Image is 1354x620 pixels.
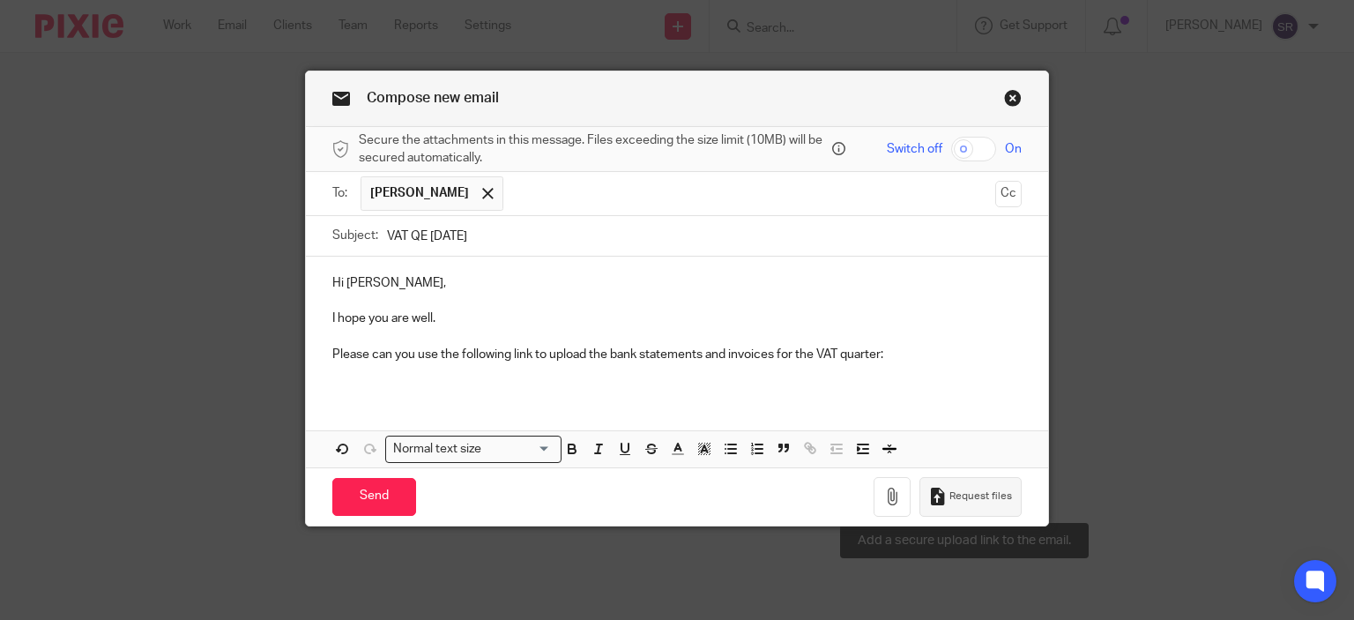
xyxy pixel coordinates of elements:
span: [PERSON_NAME] [370,184,469,202]
label: To: [332,184,352,202]
span: Normal text size [390,440,486,459]
span: Compose new email [367,91,499,105]
label: Subject: [332,227,378,244]
a: Close this dialog window [1004,89,1022,113]
button: Request files [919,477,1022,517]
span: On [1005,140,1022,158]
div: Search for option [385,436,562,463]
p: Please can you use the following link to upload the bank statements and invoices for the VAT quar... [332,346,1023,363]
input: Send [332,478,416,516]
p: I hope you are well. [332,310,1023,327]
span: Secure the attachments in this message. Files exceeding the size limit (10MB) will be secured aut... [359,131,828,168]
input: Search for option [487,440,551,459]
span: Switch off [887,140,942,158]
p: Hi [PERSON_NAME], [332,274,1023,292]
span: Request files [949,489,1012,504]
button: Cc [995,181,1022,207]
